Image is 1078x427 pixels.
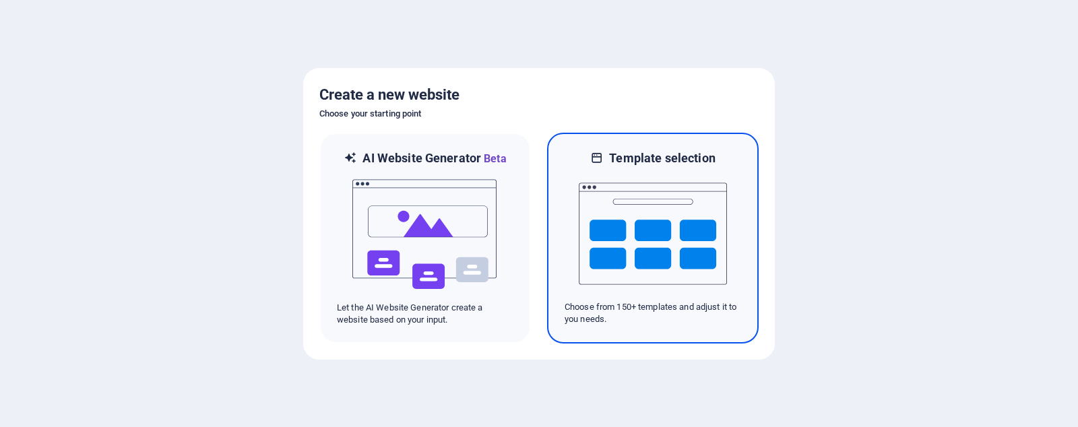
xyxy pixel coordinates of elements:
[565,301,741,325] p: Choose from 150+ templates and adjust it to you needs.
[547,133,759,343] div: Template selectionChoose from 150+ templates and adjust it to you needs.
[319,84,759,106] h5: Create a new website
[609,150,715,166] h6: Template selection
[362,150,506,167] h6: AI Website Generator
[319,133,531,343] div: AI Website GeneratorBetaaiLet the AI Website Generator create a website based on your input.
[337,302,513,326] p: Let the AI Website Generator create a website based on your input.
[481,152,507,165] span: Beta
[319,106,759,122] h6: Choose your starting point
[351,167,499,302] img: ai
